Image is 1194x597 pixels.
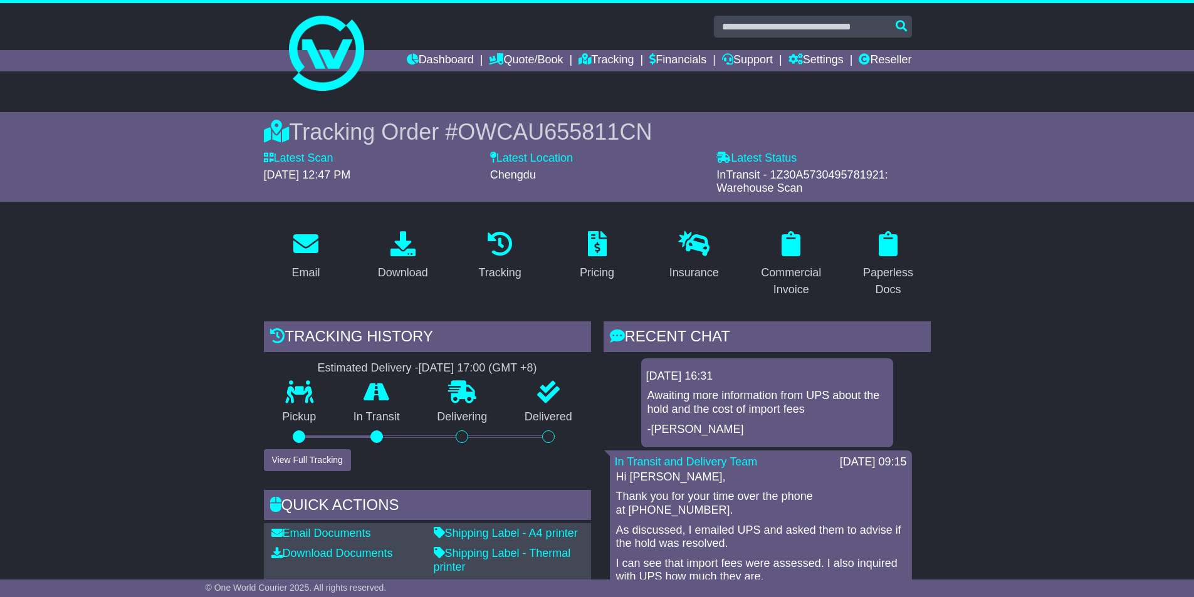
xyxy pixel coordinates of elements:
[434,547,571,573] a: Shipping Label - Thermal printer
[283,227,328,286] a: Email
[264,169,351,181] span: [DATE] 12:47 PM
[506,410,591,424] p: Delivered
[264,321,591,355] div: Tracking history
[264,118,931,145] div: Tracking Order #
[604,321,931,355] div: RECENT CHAT
[478,264,521,281] div: Tracking
[407,50,474,71] a: Dashboard
[490,169,536,181] span: Chengdu
[749,227,834,303] a: Commercial Invoice
[291,264,320,281] div: Email
[616,490,906,517] p: Thank you for your time over the phone at [PHONE_NUMBER].
[647,389,887,416] p: Awaiting more information from UPS about the hold and the cost of import fees
[458,119,652,145] span: OWCAU655811CN
[434,527,578,539] a: Shipping Label - A4 printer
[615,455,758,468] a: In Transit and Delivery Team
[419,410,506,424] p: Delivering
[616,524,906,551] p: As discussed, I emailed UPS and asked them to advise if the hold was resolved.
[370,227,436,286] a: Download
[264,410,335,424] p: Pickup
[616,470,906,484] p: Hi [PERSON_NAME],
[489,50,563,71] a: Quote/Book
[722,50,773,71] a: Support
[490,152,573,165] label: Latest Location
[846,227,931,303] a: Paperless Docs
[335,410,419,424] p: In Transit
[206,583,387,593] span: © One World Courier 2025. All rights reserved.
[859,50,911,71] a: Reseller
[757,264,825,298] div: Commercial Invoice
[419,361,537,375] div: [DATE] 17:00 (GMT +8)
[716,152,797,165] label: Latest Status
[264,490,591,524] div: Quick Actions
[854,264,923,298] div: Paperless Docs
[616,557,906,584] p: I can see that import fees were assessed. I also inquired with UPS how much they are.
[580,264,614,281] div: Pricing
[271,527,371,539] a: Email Documents
[647,423,887,437] p: -[PERSON_NAME]
[840,455,907,469] div: [DATE] 09:15
[649,50,706,71] a: Financials
[669,264,719,281] div: Insurance
[572,227,622,286] a: Pricing
[646,370,888,383] div: [DATE] 16:31
[661,227,727,286] a: Insurance
[264,361,591,375] div: Estimated Delivery -
[264,152,333,165] label: Latest Scan
[271,547,393,559] a: Download Documents
[579,50,634,71] a: Tracking
[378,264,428,281] div: Download
[788,50,844,71] a: Settings
[716,169,888,195] span: InTransit - 1Z30A5730495781921: Warehouse Scan
[264,449,351,471] button: View Full Tracking
[470,227,529,286] a: Tracking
